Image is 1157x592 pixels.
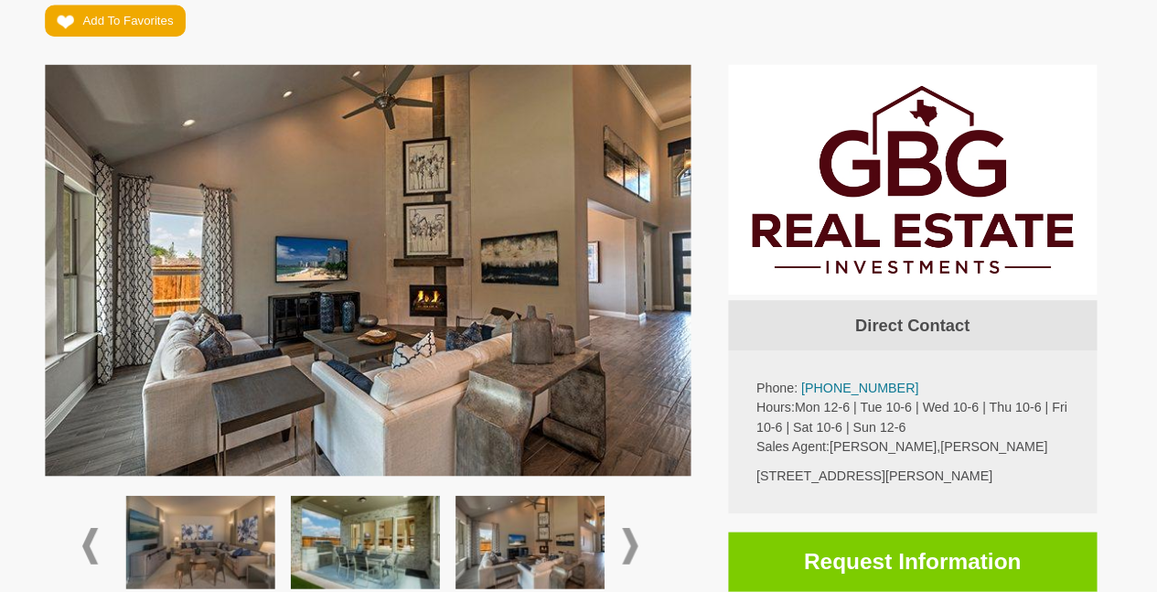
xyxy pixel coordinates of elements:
img: GBG-Real-Estate-Investments_Final-Files_29032023-1.jpg [734,63,1096,289]
span: Phone: [761,373,801,388]
h3: Request Information [734,522,1096,581]
a: [PHONE_NUMBER] [805,373,920,388]
span: Hours: [761,393,798,407]
div: [STREET_ADDRESS][PERSON_NAME] [761,457,1068,477]
h4: Direct Contact [734,295,1096,344]
span: Add To Favorites [100,13,188,27]
p: Mon 12-6 | Tue 10-6 | Wed 10-6 | Thu 10-6 | Fri 10-6 | Sat 10-6 | Sun 12-6 [761,391,1068,429]
p: [PERSON_NAME],[PERSON_NAME] [761,429,1068,448]
span: Sales Agent: [761,431,833,446]
a: Add To Favorites [62,5,200,36]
